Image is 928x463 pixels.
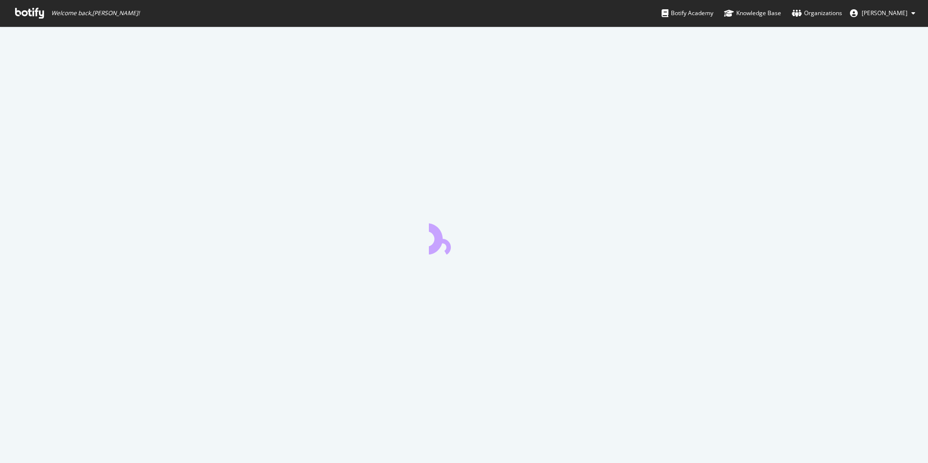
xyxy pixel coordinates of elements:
[792,8,842,18] div: Organizations
[724,8,781,18] div: Knowledge Base
[51,9,140,17] span: Welcome back, [PERSON_NAME] !
[662,8,713,18] div: Botify Academy
[429,219,499,254] div: animation
[862,9,908,17] span: Oksana Salvarovska
[842,5,923,21] button: [PERSON_NAME]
